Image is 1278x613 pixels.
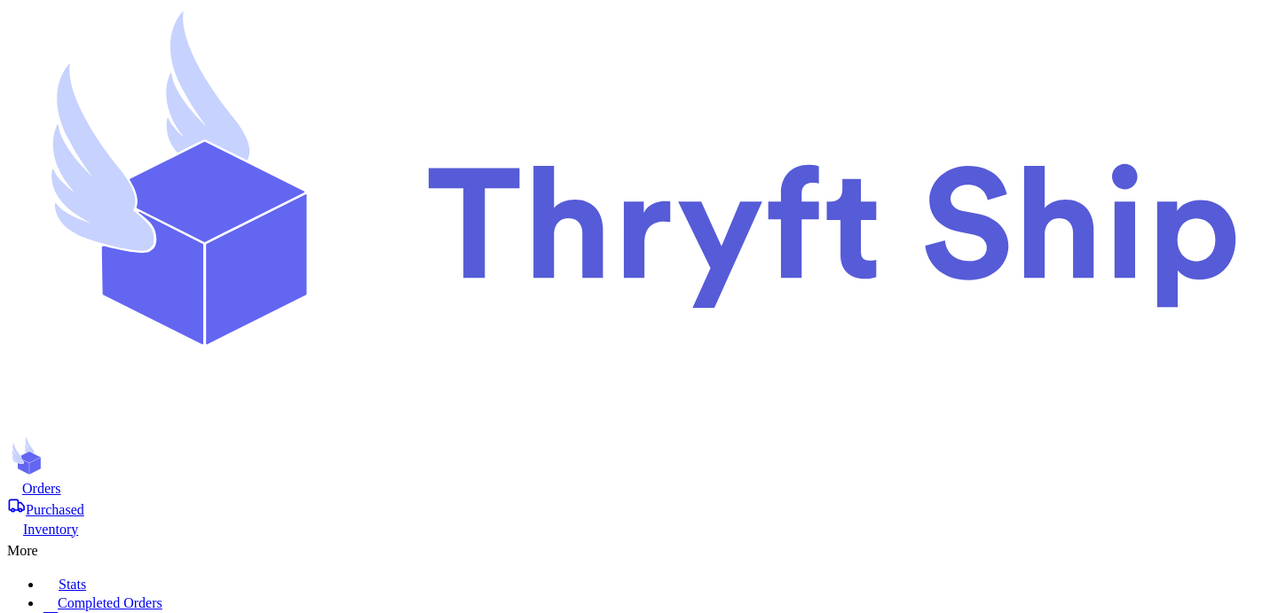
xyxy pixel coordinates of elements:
div: More [7,538,1271,559]
span: Completed Orders [58,595,162,610]
a: Purchased [7,497,1271,518]
a: Completed Orders [43,593,1271,611]
span: Stats [59,577,86,592]
a: Inventory [7,518,1271,538]
a: Stats [43,573,1271,593]
a: Orders [7,479,1271,497]
span: Inventory [23,522,78,537]
span: Orders [22,481,61,496]
span: Purchased [26,502,84,517]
